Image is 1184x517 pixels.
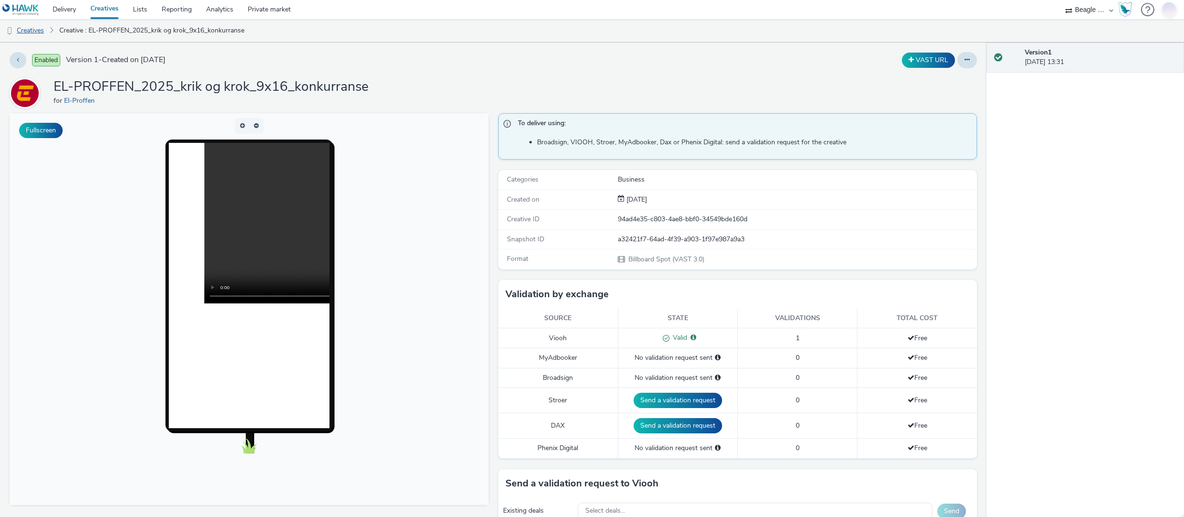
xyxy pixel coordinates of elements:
[1025,48,1176,67] div: [DATE] 13:31
[908,443,927,452] span: Free
[11,79,39,107] img: El-Proffen
[669,333,687,342] span: Valid
[55,19,249,42] a: Creative : EL-PROFFEN_2025_krik og krok_9x16_konkurranse
[498,328,618,348] td: Viooh
[796,421,800,430] span: 0
[625,195,647,204] span: [DATE]
[1162,0,1176,18] img: Jonas Bruzga
[498,413,618,439] td: DAX
[19,123,63,138] button: Fullscreen
[498,348,618,368] td: MyAdbooker
[507,195,539,204] span: Created on
[908,421,927,430] span: Free
[64,96,99,105] a: El-Proffen
[507,215,539,224] span: Creative ID
[618,175,976,184] div: Business
[908,396,927,405] span: Free
[503,506,573,516] div: Existing deals
[627,255,704,264] span: Billboard Spot (VAST 3.0)
[623,373,733,383] div: No validation request sent
[618,215,976,224] div: 94ad4e35-c803-4ae8-bbf0-34549bde160d
[1118,2,1132,17] img: Hawk Academy
[518,118,967,131] span: To deliver using:
[623,353,733,363] div: No validation request sent
[908,373,927,382] span: Free
[625,195,647,205] div: Creation 09 September 2025, 13:31
[796,373,800,382] span: 0
[507,175,538,184] span: Categories
[715,443,721,453] div: Please select a deal below and click on Send to send a validation request to Phenix Digital.
[715,353,721,363] div: Please select a deal below and click on Send to send a validation request to MyAdbooker.
[498,439,618,458] td: Phenix Digital
[715,373,721,383] div: Please select a deal below and click on Send to send a validation request to Broadsign.
[5,26,14,36] img: dooh
[32,54,60,66] span: Enabled
[585,507,625,515] span: Select deals...
[796,334,800,343] span: 1
[623,443,733,453] div: No validation request sent
[54,78,369,96] h1: EL-PROFFEN_2025_krik og krok_9x16_konkurranse
[66,54,165,65] span: Version 1 - Created on [DATE]
[908,353,927,362] span: Free
[1025,48,1052,57] strong: Version 1
[796,353,800,362] span: 0
[899,53,957,68] div: Duplicate the creative as a VAST URL
[908,334,927,343] span: Free
[54,96,64,105] span: for
[634,418,722,433] button: Send a validation request
[1118,2,1136,17] a: Hawk Academy
[618,309,737,328] th: State
[498,309,618,328] th: Source
[507,235,544,244] span: Snapshot ID
[2,4,39,16] img: undefined Logo
[498,388,618,413] td: Stroer
[902,53,955,68] button: VAST URL
[857,309,977,328] th: Total cost
[537,138,972,147] li: Broadsign, VIOOH, Stroer, MyAdbooker, Dax or Phenix Digital: send a validation request for the cr...
[505,287,609,302] h3: Validation by exchange
[634,393,722,408] button: Send a validation request
[796,396,800,405] span: 0
[618,235,976,244] div: a32421f7-64ad-4f39-a903-1f97e987a9a3
[796,443,800,452] span: 0
[737,309,857,328] th: Validations
[10,88,44,97] a: El-Proffen
[507,254,528,263] span: Format
[498,368,618,388] td: Broadsign
[505,476,658,491] h3: Send a validation request to Viooh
